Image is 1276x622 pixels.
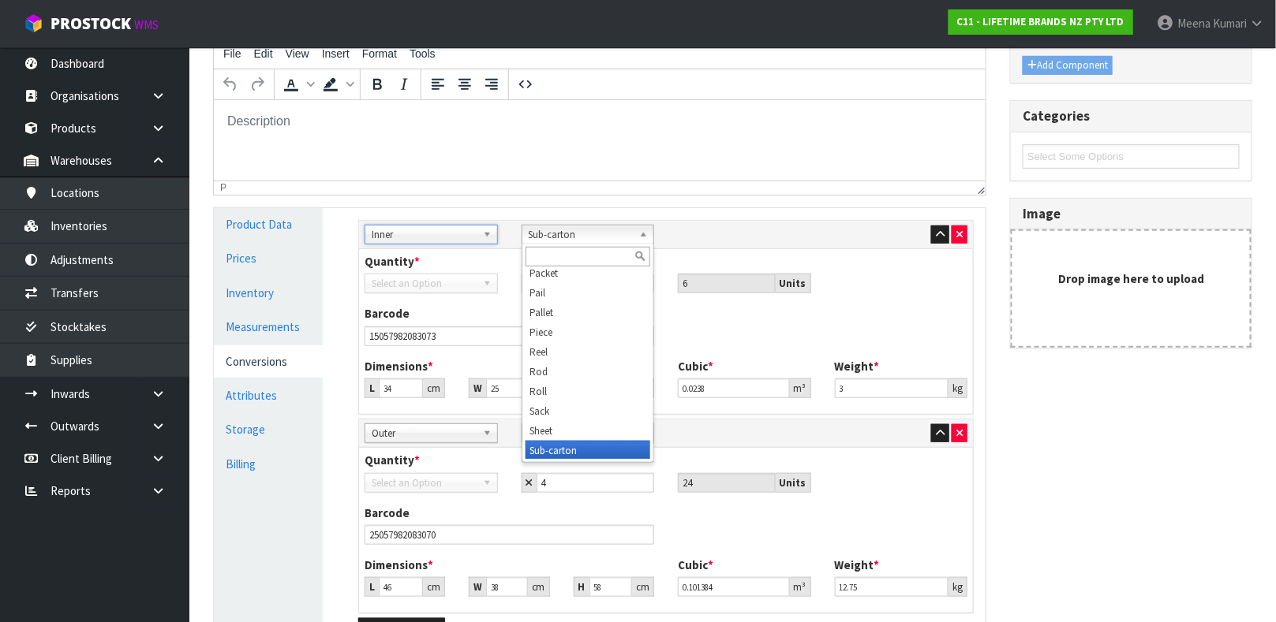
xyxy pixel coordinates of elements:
button: Align left [425,71,451,98]
button: Add Component [1023,56,1113,75]
div: Background color [317,71,357,98]
div: cm [423,378,445,398]
button: Align center [451,71,478,98]
h3: Categories [1023,109,1240,124]
button: Redo [244,71,271,98]
a: Conversions [214,345,323,378]
strong: Drop image here to upload [1058,271,1204,286]
a: C11 - LIFETIME BRANDS NZ PTY LTD [949,9,1133,35]
label: Dimensions [365,358,433,374]
li: Sheet [526,421,651,441]
input: Unit Qty [678,473,776,493]
div: Resize [973,181,986,195]
button: Undo [217,71,244,98]
input: Barcode [365,326,654,346]
label: Weight [835,358,880,374]
label: Quantity [365,253,420,270]
a: Prices [214,242,323,274]
span: View [286,47,309,60]
div: Text color [278,71,317,98]
strong: Units [780,277,806,290]
input: Barcode [365,525,654,545]
input: Cubic [678,577,790,597]
a: Storage [214,413,323,445]
div: cm [632,577,654,597]
label: Barcode [365,505,410,521]
small: WMS [134,17,159,32]
li: Pallet [526,303,651,322]
li: Reel [526,342,651,362]
span: ProStock [51,13,131,34]
div: kg [949,577,967,597]
input: Unit Qty [678,274,776,293]
img: cube-alt.png [24,13,43,33]
li: Rod [526,362,651,382]
label: Barcode [365,305,410,322]
button: Bold [364,71,391,98]
input: Width [486,378,527,398]
label: Cubic [678,358,713,374]
a: Attributes [214,379,323,412]
li: Sub-carton [526,441,651,460]
a: Measurements [214,311,323,343]
strong: L [369,382,375,395]
h3: Image [1023,207,1240,222]
button: Italic [391,71,417,98]
span: Select an Option [372,274,477,293]
strong: H [578,580,586,594]
label: Cubic [678,557,713,573]
div: m³ [790,577,811,597]
span: Insert [322,47,350,60]
strong: W [473,382,482,395]
a: Product Data [214,208,323,240]
li: Roll [526,382,651,401]
span: Inner [372,225,477,244]
span: File [223,47,241,60]
span: Format [362,47,397,60]
span: Edit [254,47,273,60]
div: p [220,182,226,193]
input: Weight [835,577,949,597]
li: Pail [526,283,651,303]
iframe: Rich Text Area. Press ALT-0 for help. [214,100,986,181]
span: Sub-carton [529,225,634,244]
a: Inventory [214,277,323,309]
div: cm [528,577,550,597]
span: Select an Option [372,474,477,493]
a: Billing [214,448,323,480]
strong: C11 - LIFETIME BRANDS NZ PTY LTD [957,15,1124,28]
input: Child Qty [537,473,655,493]
input: Length [379,577,423,597]
span: Tools [410,47,436,60]
strong: Units [780,476,806,490]
label: Weight [835,557,880,573]
div: cm [423,577,445,597]
button: Source code [512,71,539,98]
strong: L [369,580,375,594]
input: Height [589,577,632,597]
label: Quantity [365,452,420,468]
button: Align right [478,71,505,98]
strong: W [473,580,482,594]
div: kg [949,378,967,398]
li: Sack [526,401,651,421]
input: Cubic [678,378,790,398]
li: Piece [526,322,651,342]
input: Weight [835,378,949,398]
span: Meena [1177,16,1211,31]
li: Packet [526,263,651,283]
label: Dimensions [365,557,433,573]
span: Kumari [1213,16,1247,31]
input: Width [486,577,527,597]
span: Outer [372,424,477,443]
input: Length [379,378,423,398]
div: m³ [790,378,811,398]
